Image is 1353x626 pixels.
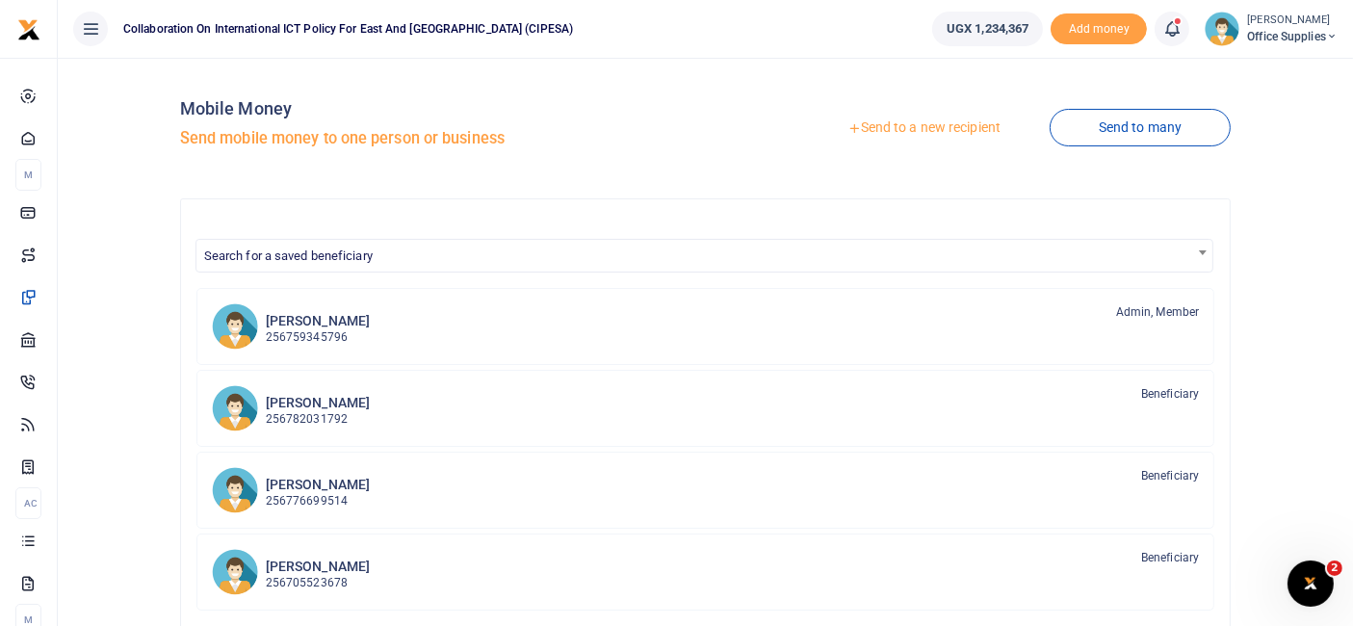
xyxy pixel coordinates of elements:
[180,129,698,148] h5: Send mobile money to one person or business
[212,467,258,513] img: FT
[1327,561,1342,576] span: 2
[1050,109,1231,146] a: Send to many
[195,239,1214,273] span: Search for a saved beneficiary
[196,288,1215,365] a: DM [PERSON_NAME] 256759345796 Admin, Member
[212,549,258,595] img: RM
[266,492,370,510] p: 256776699514
[947,19,1028,39] span: UGX 1,234,367
[1247,28,1338,45] span: Office Supplies
[17,18,40,41] img: logo-small
[266,477,370,493] h6: [PERSON_NAME]
[116,20,581,38] span: Collaboration on International ICT Policy For East and [GEOGRAPHIC_DATA] (CIPESA)
[1141,385,1199,403] span: Beneficiary
[266,559,370,575] h6: [PERSON_NAME]
[266,313,370,329] h6: [PERSON_NAME]
[1247,13,1338,29] small: [PERSON_NAME]
[196,240,1213,270] span: Search for a saved beneficiary
[212,303,258,350] img: DM
[180,98,698,119] h4: Mobile Money
[1288,561,1334,607] iframe: Intercom live chat
[266,395,370,411] h6: [PERSON_NAME]
[266,410,370,429] p: 256782031792
[266,574,370,592] p: 256705523678
[204,248,373,263] span: Search for a saved beneficiary
[1116,303,1199,321] span: Admin, Member
[1141,467,1199,484] span: Beneficiary
[212,385,258,431] img: SO
[196,452,1215,529] a: FT [PERSON_NAME] 256776699514 Beneficiary
[1051,20,1147,35] a: Add money
[1141,549,1199,566] span: Beneficiary
[1051,13,1147,45] li: Toup your wallet
[196,534,1215,611] a: RM [PERSON_NAME] 256705523678 Beneficiary
[1051,13,1147,45] span: Add money
[1205,12,1239,46] img: profile-user
[15,487,41,519] li: Ac
[798,111,1050,145] a: Send to a new recipient
[924,12,1051,46] li: Wallet ballance
[17,21,40,36] a: logo-small logo-large logo-large
[1205,12,1338,46] a: profile-user [PERSON_NAME] Office Supplies
[932,12,1043,46] a: UGX 1,234,367
[15,159,41,191] li: M
[196,370,1215,447] a: SO [PERSON_NAME] 256782031792 Beneficiary
[266,328,370,347] p: 256759345796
